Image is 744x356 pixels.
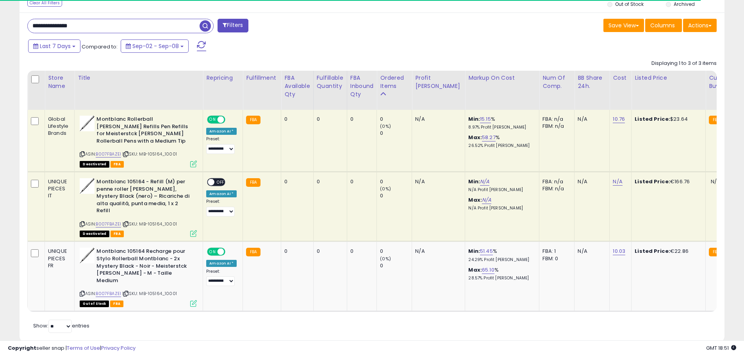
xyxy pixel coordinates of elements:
[468,178,480,185] b: Min:
[380,192,412,199] div: 0
[284,248,307,255] div: 0
[613,247,625,255] a: 10.03
[635,116,699,123] div: $23.64
[578,116,603,123] div: N/A
[578,178,603,185] div: N/A
[122,221,177,227] span: | SKU: MB-105164_10001
[468,187,533,193] p: N/A Profit [PERSON_NAME]
[80,248,95,263] img: 31w0h0GChkL._SL40_.jpg
[96,151,121,157] a: B007FBAZEI
[110,301,123,307] span: FBA
[33,322,89,329] span: Show: entries
[350,116,371,123] div: 0
[380,248,412,255] div: 0
[48,74,71,90] div: Store Name
[380,123,391,129] small: (0%)
[48,248,68,269] div: UNIQUE PIECES FR
[578,248,603,255] div: N/A
[468,266,482,274] b: Max:
[635,248,699,255] div: €22.86
[96,290,121,297] a: B007FBAZEI
[468,257,533,263] p: 24.29% Profit [PERSON_NAME]
[468,275,533,281] p: 28.57% Profit [PERSON_NAME]
[480,178,489,186] a: N/A
[468,134,533,148] div: %
[482,196,491,204] a: N/A
[674,1,695,7] label: Archived
[80,161,109,168] span: All listings that are unavailable for purchase on Amazon for any reason other than out-of-stock
[542,74,571,90] div: Num of Comp.
[542,248,568,255] div: FBA: 1
[122,290,177,297] span: | SKU: MB-105164_10001
[542,185,568,192] div: FBM: n/a
[317,74,344,90] div: Fulfillable Quantity
[224,116,237,123] span: OFF
[645,19,682,32] button: Columns
[122,151,177,157] span: | SKU: MB-105164_10001
[80,178,197,236] div: ASIN:
[206,74,239,82] div: Repricing
[208,249,218,255] span: ON
[613,178,622,186] a: N/A
[206,128,237,135] div: Amazon AI *
[317,248,341,255] div: 0
[542,255,568,262] div: FBM: 0
[206,136,237,154] div: Preset:
[48,116,68,137] div: Global Lifestyle Brands
[350,178,371,185] div: 0
[482,134,496,141] a: 58.27
[215,179,227,186] span: OFF
[380,256,391,262] small: (0%)
[224,249,237,255] span: OFF
[80,116,95,131] img: 31w0h0GChkL._SL40_.jpg
[468,134,482,141] b: Max:
[206,199,237,216] div: Preset:
[468,125,533,130] p: 8.97% Profit [PERSON_NAME]
[468,206,533,211] p: N/A Profit [PERSON_NAME]
[121,39,189,53] button: Sep-02 - Sep-08
[468,247,480,255] b: Min:
[613,74,628,82] div: Cost
[615,1,644,7] label: Out of Stock
[380,116,412,123] div: 0
[711,178,720,185] span: N/A
[111,161,124,168] span: FBA
[208,116,218,123] span: ON
[415,74,462,90] div: Profit [PERSON_NAME]
[8,344,36,352] strong: Copyright
[709,248,723,256] small: FBA
[246,74,278,82] div: Fulfillment
[542,116,568,123] div: FBA: n/a
[80,116,197,166] div: ASIN:
[350,74,374,98] div: FBA inbound Qty
[380,178,412,185] div: 0
[284,116,307,123] div: 0
[380,262,412,269] div: 0
[415,178,459,185] div: N/A
[635,178,699,185] div: €166.76
[206,269,237,286] div: Preset:
[218,19,248,32] button: Filters
[468,116,533,130] div: %
[635,74,702,82] div: Listed Price
[350,248,371,255] div: 0
[380,130,412,137] div: 0
[635,178,670,185] b: Listed Price:
[317,116,341,123] div: 0
[82,43,118,50] span: Compared to:
[468,74,536,82] div: Markup on Cost
[468,267,533,281] div: %
[132,42,179,50] span: Sep-02 - Sep-08
[635,115,670,123] b: Listed Price:
[465,71,539,110] th: The percentage added to the cost of goods (COGS) that forms the calculator for Min & Max prices.
[709,116,723,124] small: FBA
[380,74,409,90] div: Ordered Items
[101,344,136,352] a: Privacy Policy
[206,260,237,267] div: Amazon AI *
[651,60,717,67] div: Displaying 1 to 3 of 3 items
[28,39,80,53] button: Last 7 Days
[317,178,341,185] div: 0
[246,248,260,256] small: FBA
[415,248,459,255] div: N/A
[96,248,191,286] b: Montblanc 105164 Recharge pour Stylo Rollerball Montblanc - 2x Mystery Black - Noir - Meisterstck...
